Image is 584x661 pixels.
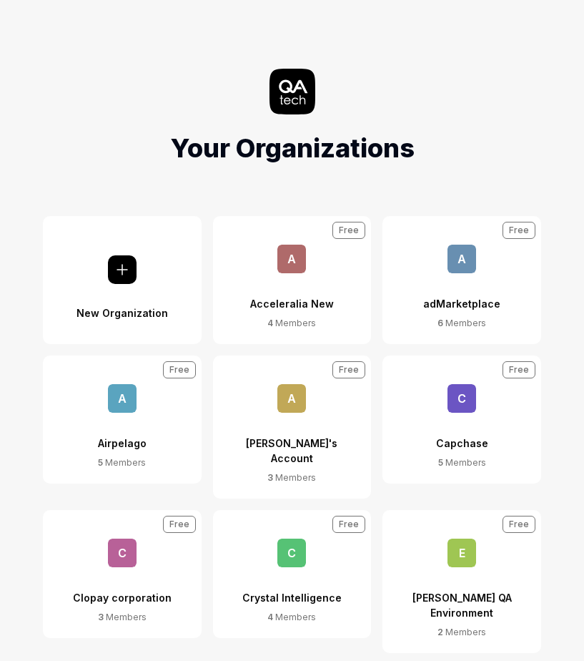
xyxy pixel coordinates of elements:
[213,356,372,499] button: A[PERSON_NAME]'s Account3 MembersFree
[332,361,365,378] div: Free
[43,510,202,653] a: CClopay corporation3 MembersFree
[277,539,306,567] span: C
[98,612,104,622] span: 3
[43,356,202,484] button: AAirpelago5 MembersFree
[332,222,365,239] div: Free
[98,456,146,469] div: Members
[437,626,486,639] div: Members
[108,539,137,567] span: C
[98,457,103,468] span: 5
[437,627,443,637] span: 2
[267,611,316,624] div: Members
[436,413,488,456] div: Capchase
[447,539,476,567] span: E
[43,356,202,499] a: AAirpelago5 MembersFree
[163,361,196,378] div: Free
[267,472,273,483] span: 3
[239,413,346,471] div: [PERSON_NAME]'s Account
[163,516,196,533] div: Free
[447,384,476,413] span: C
[267,317,316,330] div: Members
[76,284,168,320] div: New Organization
[43,510,202,638] button: CClopay corporation3 MembersFree
[423,273,500,317] div: adMarketplace
[382,216,541,344] button: aadMarketplace6 MembersFree
[437,318,443,328] span: 6
[242,567,342,611] div: Crystal Intelligence
[277,245,306,273] span: A
[382,510,541,653] button: E[PERSON_NAME] QA Environment2 MembersFree
[43,216,202,344] button: New Organization
[408,567,515,626] div: [PERSON_NAME] QA Environment
[108,384,137,413] span: A
[332,516,365,533] div: Free
[98,413,147,456] div: Airpelago
[447,245,476,273] span: a
[213,510,372,653] a: CCrystal Intelligence4 MembersFree
[98,611,147,624] div: Members
[213,216,372,344] button: AAcceleralia New4 MembersFree
[170,129,415,167] h1: Your Organizations
[267,471,316,484] div: Members
[250,273,334,317] div: Acceleralia New
[503,516,535,533] div: Free
[382,356,541,484] button: CCapchase5 MembersFree
[267,318,273,328] span: 4
[73,567,172,611] div: Clopay corporation
[277,384,306,413] span: A
[503,361,535,378] div: Free
[437,317,486,330] div: Members
[213,510,372,638] button: CCrystal Intelligence4 MembersFree
[503,222,535,239] div: Free
[438,457,443,468] span: 5
[438,456,486,469] div: Members
[267,612,273,622] span: 4
[382,356,541,499] a: CCapchase5 MembersFree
